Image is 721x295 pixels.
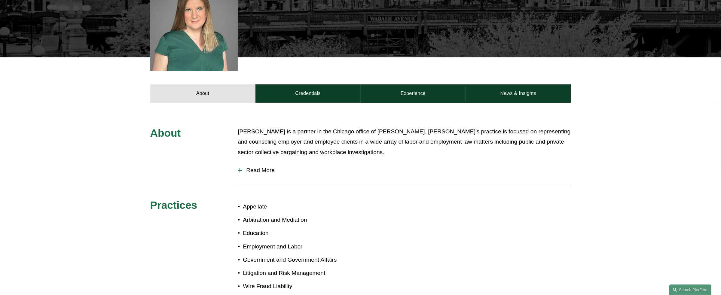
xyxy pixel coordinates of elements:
[243,215,360,225] p: Arbitration and Mediation
[255,84,361,102] a: Credentials
[361,84,466,102] a: Experience
[150,127,181,139] span: About
[669,284,711,295] a: Search this site
[242,167,571,174] span: Read More
[150,199,197,211] span: Practices
[238,126,571,158] p: [PERSON_NAME] is a partner in the Chicago office of [PERSON_NAME]. [PERSON_NAME]'s practice is fo...
[243,268,360,278] p: Litigation and Risk Management
[243,228,360,239] p: Education
[150,84,255,102] a: About
[238,163,571,178] button: Read More
[466,84,571,102] a: News & Insights
[243,202,360,212] p: Appellate
[243,281,360,292] p: Wire Fraud Liability
[243,255,360,265] p: Government and Government Affairs
[243,242,360,252] p: Employment and Labor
